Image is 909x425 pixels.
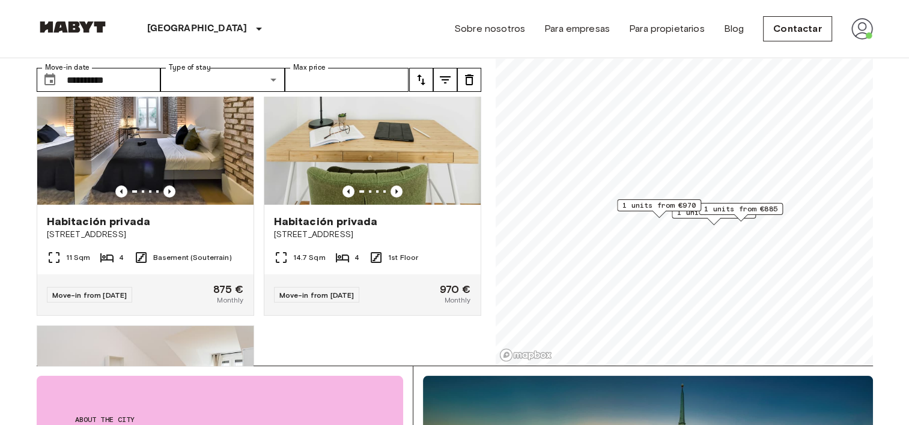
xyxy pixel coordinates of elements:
[444,295,470,306] span: Monthly
[217,295,243,306] span: Monthly
[45,62,90,73] label: Move-in date
[115,185,127,197] button: Previous image
[622,200,696,211] span: 1 units from €970
[617,199,701,218] div: Map marker
[274,214,378,229] span: Habitación privada
[544,22,610,36] a: Para empresas
[704,203,777,214] span: 1 units from €885
[264,60,481,316] a: Marketing picture of unit DE-02-020-001-04HFPrevious imagePrevious imageHabitación privada[STREET...
[47,229,244,241] span: [STREET_ADDRESS]
[37,21,109,33] img: Habyt
[66,252,91,263] span: 11 Sqm
[457,68,481,92] button: tune
[763,16,831,41] a: Contactar
[75,414,365,425] span: About the city
[264,61,481,205] img: Marketing picture of unit DE-02-020-001-04HF
[293,252,326,263] span: 14.7 Sqm
[213,284,244,295] span: 875 €
[440,284,471,295] span: 970 €
[279,291,354,300] span: Move-in from [DATE]
[342,185,354,197] button: Previous image
[354,252,359,263] span: 4
[699,203,783,222] div: Map marker
[433,68,457,92] button: tune
[37,61,254,205] img: Marketing picture of unit DE-02-013-002-03HF
[391,185,403,197] button: Previous image
[724,22,744,36] a: Blog
[169,62,211,73] label: Type of stay
[454,22,525,36] a: Sobre nosotros
[38,68,62,92] button: Choose date, selected date is 17 Feb 2026
[119,252,124,263] span: 4
[47,214,151,229] span: Habitación privada
[409,68,433,92] button: tune
[388,252,418,263] span: 1st Floor
[293,62,326,73] label: Max price
[147,22,248,36] p: [GEOGRAPHIC_DATA]
[499,348,552,362] a: Mapbox logo
[153,252,232,263] span: Basement (Souterrain)
[629,22,705,36] a: Para propietarios
[851,18,873,40] img: avatar
[274,229,471,241] span: [STREET_ADDRESS]
[163,185,175,197] button: Previous image
[37,60,254,316] a: Marketing picture of unit DE-02-013-002-03HFPrevious imagePrevious imageHabitación privada[STREET...
[52,291,127,300] span: Move-in from [DATE]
